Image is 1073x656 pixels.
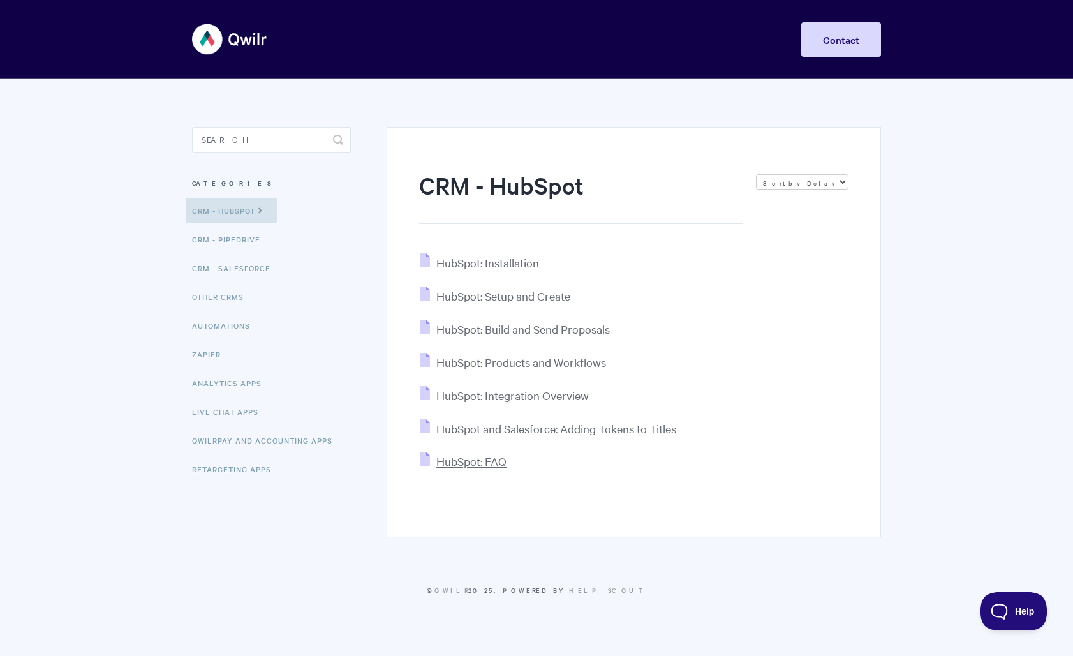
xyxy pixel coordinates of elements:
[434,585,468,595] a: Qwilr
[436,388,589,403] span: HubSpot: Integration Overview
[419,169,743,224] h1: CRM - HubSpot
[436,421,676,436] span: HubSpot and Salesforce: Adding Tokens to Titles
[420,388,589,403] a: HubSpot: Integration Overview
[192,585,881,596] p: © 2025.
[192,227,270,252] a: CRM - Pipedrive
[192,399,268,424] a: Live Chat Apps
[420,355,606,369] a: HubSpot: Products and Workflows
[420,322,610,336] a: HubSpot: Build and Send Proposals
[192,313,260,338] a: Automations
[192,255,280,281] a: CRM - Salesforce
[192,15,268,63] img: Qwilr Help Center
[192,428,342,453] a: QwilrPay and Accounting Apps
[420,288,570,303] a: HubSpot: Setup and Create
[192,370,271,396] a: Analytics Apps
[569,585,646,595] a: Help Scout
[981,592,1047,630] iframe: Toggle Customer Support
[801,22,881,57] a: Contact
[436,454,507,468] span: HubSpot: FAQ
[436,355,606,369] span: HubSpot: Products and Workflows
[186,198,277,223] a: CRM - HubSpot
[436,322,610,336] span: HubSpot: Build and Send Proposals
[192,341,230,367] a: Zapier
[436,288,570,303] span: HubSpot: Setup and Create
[436,255,539,270] span: HubSpot: Installation
[420,421,676,436] a: HubSpot and Salesforce: Adding Tokens to Titles
[503,585,646,595] span: Powered by
[192,284,253,309] a: Other CRMs
[192,127,351,153] input: Search
[192,172,351,195] h3: Categories
[420,454,507,468] a: HubSpot: FAQ
[756,174,848,190] select: Page reloads on selection
[420,255,539,270] a: HubSpot: Installation
[192,456,281,482] a: Retargeting Apps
